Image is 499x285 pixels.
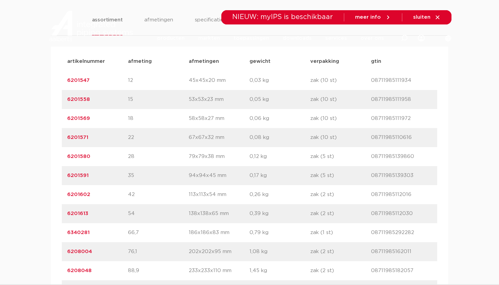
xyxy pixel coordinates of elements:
[310,267,371,275] p: zak (2 st)
[310,57,371,66] p: verpakking
[128,114,189,123] p: 18
[361,24,384,52] a: over ons
[67,135,88,140] a: 6201571
[371,267,432,275] p: 08711985182057
[198,24,220,52] a: markten
[418,24,425,52] div: my IPS
[67,249,92,254] a: 6208004
[310,248,371,256] p: zak (2 st)
[249,191,310,199] p: 0,26 kg
[371,114,432,123] p: 08711985111972
[128,57,189,66] p: afmeting
[249,210,310,218] p: 0,39 kg
[189,133,249,142] p: 67x67x32 mm
[371,172,432,180] p: 08711985139303
[67,78,90,83] a: 6201547
[249,76,310,85] p: 0,03 kg
[67,154,90,159] a: 6201580
[189,229,249,237] p: 186x186x83 mm
[189,210,249,218] p: 138x138x65 mm
[371,133,432,142] p: 08711985110616
[189,57,249,66] p: afmetingen
[310,153,371,161] p: zak (5 st)
[67,230,90,235] a: 6340281
[371,153,432,161] p: 08711985139860
[310,172,371,180] p: zak (5 st)
[128,267,189,275] p: 88,9
[310,76,371,85] p: zak (10 st)
[157,24,384,52] nav: Menu
[249,114,310,123] p: 0,06 kg
[371,210,432,218] p: 08711985112030
[128,191,189,199] p: 42
[189,267,249,275] p: 233x233x110 mm
[128,248,189,256] p: 76,1
[67,97,90,102] a: 6201558
[128,76,189,85] p: 12
[128,229,189,237] p: 66,7
[189,191,249,199] p: 113x113x54 mm
[371,95,432,104] p: 08711985111958
[189,95,249,104] p: 53x53x23 mm
[371,76,432,85] p: 08711985111934
[325,24,347,52] a: services
[249,133,310,142] p: 0,08 kg
[189,114,249,123] p: 58x58x27 mm
[355,14,391,20] a: meer info
[310,210,371,218] p: zak (2 st)
[249,95,310,104] p: 0,05 kg
[128,133,189,142] p: 22
[67,211,88,216] a: 6201613
[189,76,249,85] p: 45x45x20 mm
[128,210,189,218] p: 54
[413,14,441,20] a: sluiten
[128,95,189,104] p: 15
[283,24,312,52] a: downloads
[128,153,189,161] p: 28
[67,116,90,121] a: 6201569
[189,153,249,161] p: 79x79x38 mm
[413,15,430,20] span: sluiten
[310,133,371,142] p: zak (10 st)
[249,153,310,161] p: 0,12 kg
[310,114,371,123] p: zak (10 st)
[355,15,381,20] span: meer info
[249,172,310,180] p: 0,17 kg
[249,248,310,256] p: 1,08 kg
[67,57,128,66] p: artikelnummer
[371,248,432,256] p: 08711985162011
[249,267,310,275] p: 1,45 kg
[310,95,371,104] p: zak (10 st)
[234,24,269,52] a: toepassingen
[189,172,249,180] p: 94x94x45 mm
[67,192,90,197] a: 6201602
[310,191,371,199] p: zak (2 st)
[157,24,185,52] a: producten
[67,173,89,178] a: 6201591
[371,229,432,237] p: 08711985292282
[371,57,432,66] p: gtin
[128,172,189,180] p: 35
[310,229,371,237] p: zak (1 st)
[189,248,249,256] p: 202x202x95 mm
[67,268,92,273] a: 6208048
[249,57,310,66] p: gewicht
[371,191,432,199] p: 08711985112016
[249,229,310,237] p: 0,79 kg
[232,14,333,20] span: NIEUW: myIPS is beschikbaar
